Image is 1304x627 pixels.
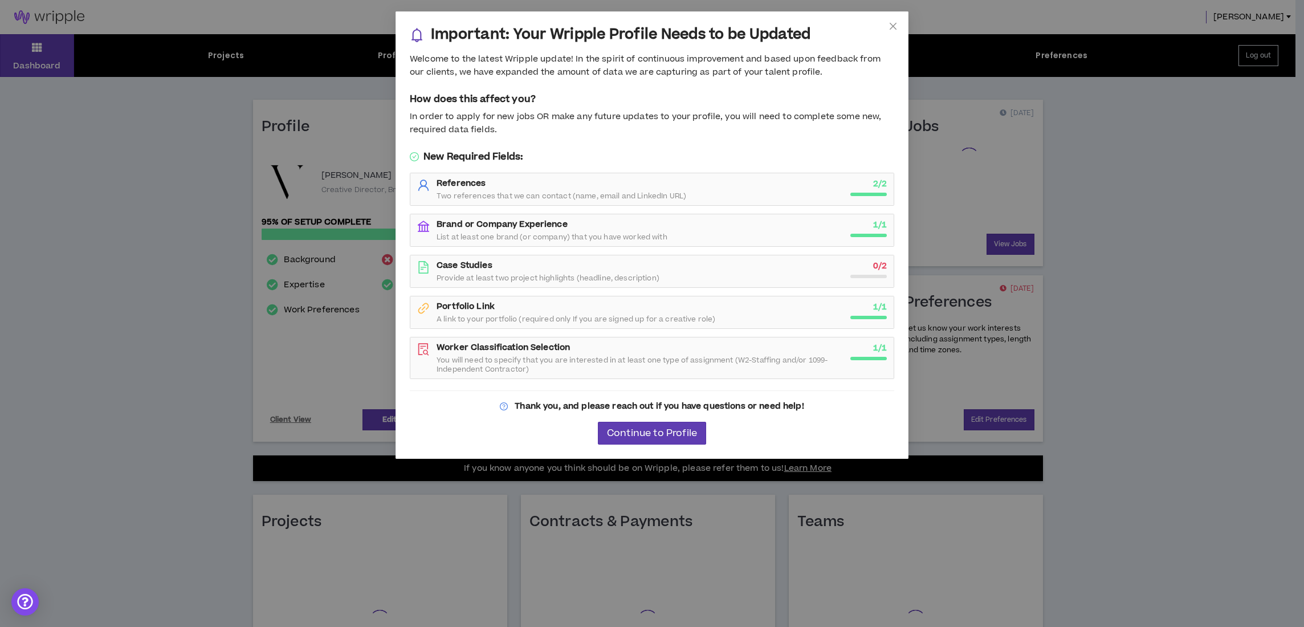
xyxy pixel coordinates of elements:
span: Provide at least two project highlights (headline, description) [437,274,659,283]
h3: Important: Your Wripple Profile Needs to be Updated [431,26,810,44]
strong: References [437,177,486,189]
button: Close [878,11,908,42]
h5: How does this affect you? [410,92,894,106]
span: check-circle [410,152,419,161]
button: Continue to Profile [598,422,706,445]
strong: Case Studies [437,259,492,271]
span: A link to your portfolio (required only If you are signed up for a creative role) [437,315,715,324]
span: file-search [417,343,430,356]
strong: Brand or Company Experience [437,218,568,230]
strong: Worker Classification Selection [437,341,570,353]
span: close [889,22,898,31]
div: In order to apply for new jobs OR make any future updates to your profile, you will need to compl... [410,111,894,136]
div: Open Intercom Messenger [11,588,39,616]
span: question-circle [500,402,508,410]
strong: 1 / 1 [873,342,887,354]
span: bell [410,28,424,42]
strong: 0 / 2 [873,260,887,272]
strong: 2 / 2 [873,178,887,190]
span: user [417,179,430,192]
span: Continue to Profile [607,428,697,439]
span: Two references that we can contact (name, email and LinkedIn URL) [437,192,686,201]
span: bank [417,220,430,233]
span: link [417,302,430,315]
strong: Thank you, and please reach out if you have questions or need help! [515,400,804,412]
span: You will need to specify that you are interested in at least one type of assignment (W2-Staffing ... [437,356,843,374]
strong: Portfolio Link [437,300,495,312]
span: List at least one brand (or company) that you have worked with [437,233,667,242]
strong: 1 / 1 [873,301,887,313]
strong: 1 / 1 [873,219,887,231]
div: Welcome to the latest Wripple update! In the spirit of continuous improvement and based upon feed... [410,53,894,79]
span: file-text [417,261,430,274]
h5: New Required Fields: [410,150,894,164]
